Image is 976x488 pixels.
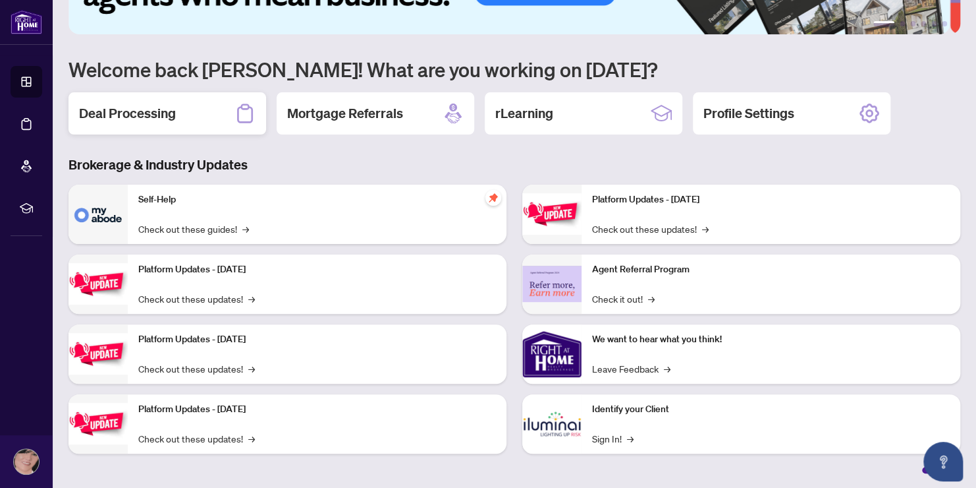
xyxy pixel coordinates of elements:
img: Platform Updates - June 23, 2025 [522,193,582,235]
img: Agent Referral Program [522,266,582,302]
span: → [627,431,634,446]
a: Check out these updates!→ [138,431,255,446]
button: 2 [900,21,905,26]
img: Platform Updates - July 21, 2025 [68,333,128,375]
img: We want to hear what you think! [522,324,582,384]
h2: Deal Processing [79,104,176,123]
button: 4 [921,21,926,26]
span: → [248,291,255,306]
span: → [248,431,255,446]
p: Platform Updates - [DATE] [138,402,496,417]
h1: Welcome back [PERSON_NAME]! What are you working on [DATE]? [68,57,960,82]
img: logo [11,10,42,34]
p: Agent Referral Program [592,262,950,277]
span: → [648,291,655,306]
img: Platform Updates - July 8, 2025 [68,403,128,444]
h2: Profile Settings [703,104,794,123]
button: 1 [873,21,894,26]
p: Platform Updates - [DATE] [138,332,496,347]
span: pushpin [485,190,501,206]
a: Sign In!→ [592,431,634,446]
p: Platform Updates - [DATE] [592,193,950,207]
img: Identify your Client [522,394,582,454]
h2: Mortgage Referrals [287,104,403,123]
a: Check out these guides!→ [138,222,249,236]
p: Identify your Client [592,402,950,417]
img: Self-Help [68,185,128,244]
a: Check it out!→ [592,291,655,306]
p: Platform Updates - [DATE] [138,262,496,277]
a: Leave Feedback→ [592,361,670,376]
h3: Brokerage & Industry Updates [68,156,960,174]
a: Check out these updates!→ [592,222,709,236]
p: Self-Help [138,193,496,207]
button: 6 [942,21,947,26]
button: Open asap [923,442,963,481]
span: → [702,222,709,236]
p: We want to hear what you think! [592,332,950,347]
span: → [664,361,670,376]
button: 5 [931,21,936,26]
img: Platform Updates - September 16, 2025 [68,263,128,305]
span: → [248,361,255,376]
img: Profile Icon [14,449,39,474]
button: 3 [910,21,915,26]
h2: rLearning [495,104,553,123]
a: Check out these updates!→ [138,291,255,306]
span: → [242,222,249,236]
a: Check out these updates!→ [138,361,255,376]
